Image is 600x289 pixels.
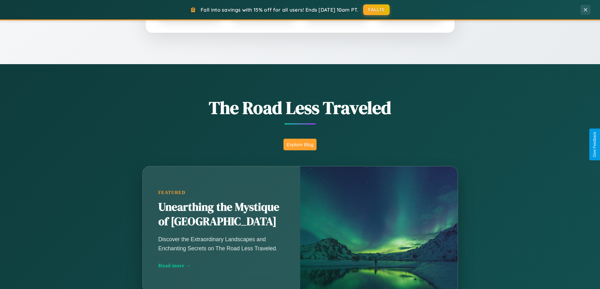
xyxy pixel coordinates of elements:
span: Fall into savings with 15% off for all users! Ends [DATE] 10am PT. [201,7,358,13]
button: FALL15 [363,4,390,15]
p: Discover the Extraordinary Landscapes and Enchanting Secrets on The Road Less Traveled. [158,235,284,253]
div: Give Feedback [592,132,597,157]
h2: Unearthing the Mystique of [GEOGRAPHIC_DATA] [158,200,284,229]
div: Featured [158,190,284,195]
div: Read more → [158,262,284,269]
button: Explore Blog [283,139,317,150]
h1: The Road Less Traveled [111,96,489,120]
